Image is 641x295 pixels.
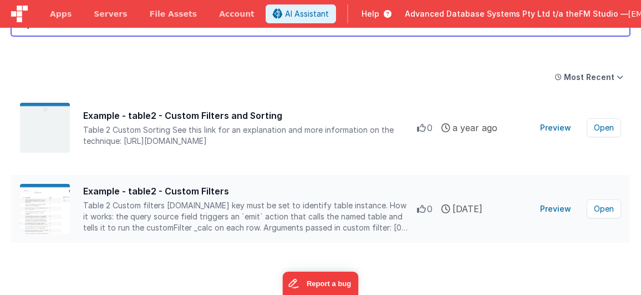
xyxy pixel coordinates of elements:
[533,119,578,137] button: Preview
[83,124,417,147] div: Table 2 Custom Sorting See this link for an explanation and more information on the technique: [U...
[150,8,197,19] span: File Assets
[94,8,127,19] span: Servers
[83,184,417,198] div: Example - table2 - Custom Filters
[587,118,621,137] button: Open
[50,8,72,19] span: Apps
[362,8,379,19] span: Help
[285,8,329,19] span: AI Assistant
[266,4,336,23] button: AI Assistant
[452,202,482,216] span: [DATE]
[405,8,628,19] span: Advanced Database Systems Pty Ltd t/a theFM Studio —
[452,121,497,134] span: a year ago
[83,200,417,233] div: Table 2 Custom filters [DOMAIN_NAME] key must be set to identify table instance. How it works: th...
[427,202,433,216] span: 0
[587,199,621,218] button: Open
[564,72,614,83] div: Most Recent
[548,67,630,87] button: Most Recent
[427,121,433,134] span: 0
[533,200,578,218] button: Preview
[83,109,417,122] div: Example - table2 - Custom Filters and Sorting
[283,272,359,295] iframe: Marker.io feedback button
